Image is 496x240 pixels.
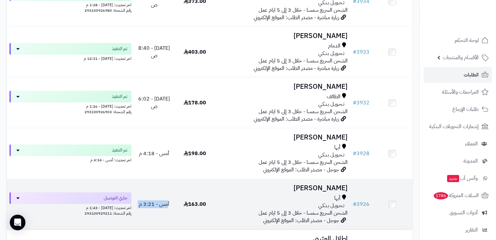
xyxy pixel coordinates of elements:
[318,151,344,159] span: تـحـويـل بـنـكـي
[442,87,479,97] span: المراجعات والأسئلة
[455,36,479,45] span: لوحة التحكم
[353,150,369,157] a: #3928
[254,115,339,123] span: زيارة مباشرة - مصدر الطلب: الموقع الإلكتروني
[424,188,492,203] a: السلات المتروكة1786
[433,191,479,200] span: السلات المتروكة
[353,200,356,208] span: #
[463,156,478,166] span: المدونة
[434,192,448,199] span: 1786
[446,174,478,183] span: وآتس آب
[353,48,369,56] a: #3933
[263,166,339,174] span: جوجل - مصدر الطلب: الموقع الإلكتروني
[443,53,479,62] span: الأقسام والمنتجات
[424,205,492,220] a: أدوات التسويق
[447,175,459,182] span: جديد
[9,102,131,109] div: اخر تحديث: [DATE] - 1:26 م
[259,108,348,115] span: الشحن السريع سمسا - خلال 3 إلى 5 ايام عمل
[424,222,492,238] a: التقارير
[218,134,347,141] h3: [PERSON_NAME]
[424,119,492,134] a: إشعارات التحويلات البنكية
[424,170,492,186] a: وآتس آبجديد
[9,156,131,163] div: اخر تحديث: أمس - 4:34 م
[184,99,206,107] span: 178.00
[263,217,339,224] span: جوجل - مصدر الطلب: الموقع الإلكتروني
[184,150,206,157] span: 198.00
[104,195,128,201] span: جاري التوصيل
[429,122,479,131] span: إشعارات التحويلات البنكية
[452,105,479,114] span: طلبات الإرجاع
[112,147,128,153] span: تم التنفيذ
[464,70,479,79] span: الطلبات
[353,99,356,107] span: #
[10,215,25,230] div: Open Intercom Messenger
[218,32,347,40] h3: [PERSON_NAME]
[334,194,340,202] span: أبها
[84,210,131,216] span: رقم الشحنة: 293100929211
[184,200,206,208] span: 163.00
[318,100,344,108] span: تـحـويـل بـنـكـي
[84,7,131,13] span: رقم الشحنة: 293100926980
[334,144,340,151] span: أبها
[353,48,356,56] span: #
[327,93,340,100] span: الطائف
[318,202,344,209] span: تـحـويـل بـنـكـي
[465,139,478,148] span: العملاء
[138,44,170,60] span: [DATE] - 8:40 ص
[139,150,169,157] span: أمس - 4:18 م
[259,6,348,14] span: الشحن السريع سمسا - خلال 3 إلى 5 ايام عمل
[218,83,347,90] h3: [PERSON_NAME]
[465,225,478,234] span: التقارير
[424,136,492,152] a: العملاء
[139,200,169,208] span: أمس - 3:21 م
[353,99,369,107] a: #3932
[112,93,128,100] span: تم التنفيذ
[424,33,492,48] a: لوحة التحكم
[184,48,206,56] span: 403.00
[9,204,131,211] div: اخر تحديث: [DATE] - 1:43 م
[259,57,348,65] span: الشحن السريع سمسا - خلال 3 إلى 5 ايام عمل
[353,150,356,157] span: #
[138,95,170,110] span: [DATE] - 6:02 ص
[328,42,340,50] span: الدمام
[259,209,348,217] span: الشحن السريع سمسا - خلال 3 إلى 5 ايام عمل
[452,16,490,30] img: logo-2.png
[259,158,348,166] span: الشحن السريع سمسا - خلال 3 إلى 5 ايام عمل
[9,55,131,61] div: اخر تحديث: [DATE] - 12:31 م
[9,1,131,8] div: اخر تحديث: [DATE] - 1:28 م
[449,208,478,217] span: أدوات التسويق
[424,101,492,117] a: طلبات الإرجاع
[254,14,339,21] span: زيارة مباشرة - مصدر الطلب: الموقع الإلكتروني
[353,200,369,208] a: #3926
[318,50,344,57] span: تـحـويـل بـنـكـي
[424,153,492,169] a: المدونة
[84,109,131,115] span: رقم الشحنة: 293100926903
[218,184,347,192] h3: [PERSON_NAME]
[424,84,492,100] a: المراجعات والأسئلة
[112,46,128,52] span: تم التنفيذ
[424,67,492,83] a: الطلبات
[254,64,339,72] span: زيارة مباشرة - مصدر الطلب: الموقع الإلكتروني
